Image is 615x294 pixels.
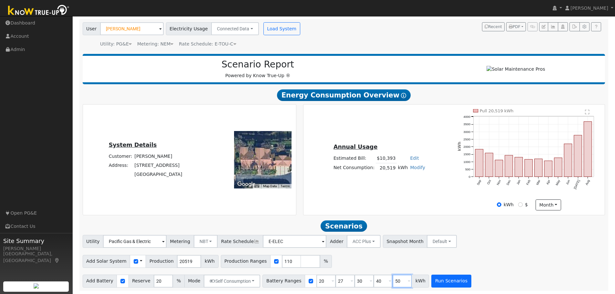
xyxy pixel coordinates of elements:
div: Powered by Know True-Up ® [86,59,430,79]
span: Energy Consumption Overview [277,89,411,101]
span: kWh [201,255,218,268]
div: Utility: PG&E [100,41,132,47]
text: 2500 [464,137,471,141]
button: Connected Data [211,22,259,35]
text: Jan [516,179,521,185]
button: Export Interval Data [569,22,579,31]
button: Run Scenarios [431,275,471,288]
div: Metering: NEM [137,41,173,47]
span: Rate Schedule [217,235,263,248]
span: Snapshot Month [383,235,427,248]
button: Login As [558,22,568,31]
rect: onclick="" [475,149,483,177]
input: $ [518,202,523,207]
a: Help Link [591,22,601,31]
text: 3500 [464,122,471,126]
rect: onclick="" [505,155,513,177]
text: 1000 [464,160,471,164]
span: PDF [509,25,520,29]
rect: onclick="" [525,159,532,177]
u: Annual Usage [333,144,377,150]
text: [DATE] [573,179,581,190]
button: Edit User [539,22,548,31]
span: Electricity Usage [166,22,211,35]
rect: onclick="" [564,144,572,177]
button: ACC Plus [347,235,381,248]
span: Add Solar System [83,255,130,268]
td: $10,393 [376,154,397,163]
rect: onclick="" [535,159,542,177]
span: % [320,255,332,268]
span: Utility [83,235,104,248]
img: retrieve [34,283,39,289]
a: Map [54,258,60,263]
span: Add Battery [83,275,117,288]
span: User [83,22,100,35]
rect: onclick="" [495,160,503,177]
rect: onclick="" [545,161,552,177]
rect: onclick="" [485,153,493,177]
button: Multi-Series Graph [548,22,558,31]
text: Pull 20,519 kWh [480,108,514,113]
text: Nov [496,179,501,186]
rect: onclick="" [574,135,582,177]
text: 1500 [464,152,471,156]
input: kWh [497,202,501,207]
button: Map Data [263,184,277,188]
text: Jun [565,179,571,185]
td: [STREET_ADDRESS] [133,161,183,170]
span: Mode [184,275,204,288]
button: PDF [506,22,526,31]
td: [PERSON_NAME] [133,152,183,161]
text: 4000 [464,115,471,118]
text: Apr [546,179,551,185]
input: Select a Rate Schedule [263,235,326,248]
text: kWh [457,142,462,151]
text: Dec [506,179,511,186]
td: kWh [397,163,409,172]
input: Select a User [100,22,164,35]
a: Edit [410,156,419,161]
span: Production [146,255,177,268]
span: % [173,275,184,288]
button: Settings [579,22,589,31]
text: 3000 [464,130,471,134]
rect: onclick="" [515,157,523,177]
h2: Scenario Report [89,59,426,70]
text: Sep [476,179,482,186]
rect: onclick="" [584,122,592,177]
span: Reserve [128,275,154,288]
div: [PERSON_NAME] [3,245,69,252]
button: Self Consumption [204,275,260,288]
span: Adder [326,235,347,248]
label: kWh [504,201,514,208]
button: Keyboard shortcuts [254,184,259,188]
td: Address: [108,161,133,170]
span: kWh [412,275,429,288]
text:  [585,109,590,115]
td: Estimated Bill: [332,154,375,163]
td: 20,519 [376,163,397,172]
img: Solar Maintenance Pros [487,66,545,73]
rect: onclick="" [554,158,562,177]
button: NBT [194,235,218,248]
span: Production Ranges [221,255,271,268]
span: Battery Ranges [262,275,305,288]
span: Scenarios [321,220,367,232]
text: Aug [585,179,590,186]
input: Select a Utility [103,235,167,248]
button: Default [427,235,457,248]
a: Open this area in Google Maps (opens a new window) [236,180,257,188]
img: Google [236,180,257,188]
text: Oct [487,179,492,185]
span: [PERSON_NAME] [570,5,608,11]
span: Alias: HETOUB [179,41,236,46]
i: Show Help [401,93,406,98]
span: Site Summary [3,237,69,245]
button: Recent [482,22,505,31]
td: Customer: [108,152,133,161]
button: Load System [263,22,300,35]
button: month [536,199,561,210]
div: [GEOGRAPHIC_DATA], [GEOGRAPHIC_DATA] [3,250,69,264]
img: Know True-Up [5,4,73,18]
